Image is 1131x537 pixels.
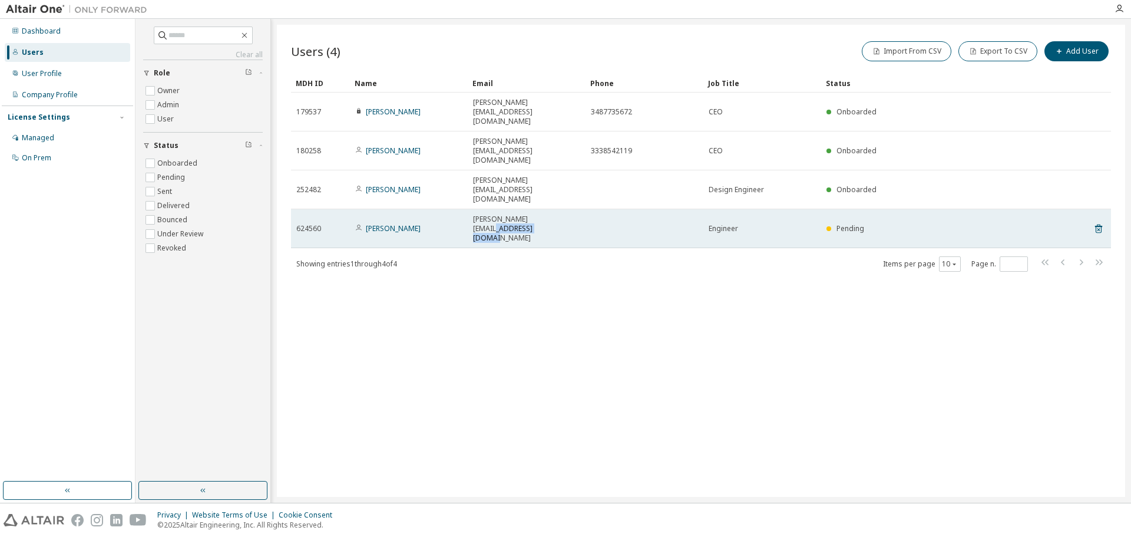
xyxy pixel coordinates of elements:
span: Users (4) [291,43,340,60]
span: [PERSON_NAME][EMAIL_ADDRESS][DOMAIN_NAME] [473,176,580,204]
button: Export To CSV [958,41,1037,61]
span: Clear filter [245,68,252,78]
label: Owner [157,84,182,98]
div: Dashboard [22,27,61,36]
img: altair_logo.svg [4,514,64,526]
span: 3338542119 [591,146,632,156]
span: 179537 [296,107,321,117]
a: [PERSON_NAME] [366,223,421,233]
img: instagram.svg [91,514,103,526]
button: Status [143,133,263,159]
span: Onboarded [836,107,877,117]
button: Import From CSV [862,41,951,61]
a: Clear all [143,50,263,60]
label: Delivered [157,199,192,213]
span: 252482 [296,185,321,195]
div: Cookie Consent [279,510,339,520]
div: Phone [590,74,699,93]
span: Clear filter [245,141,252,150]
button: Add User [1044,41,1109,61]
span: Design Engineer [709,185,764,195]
div: Job Title [708,74,816,93]
div: User Profile [22,69,62,78]
span: Onboarded [836,185,877,195]
span: Onboarded [836,146,877,156]
div: Users [22,48,44,57]
div: Company Profile [22,90,78,100]
span: 624560 [296,224,321,233]
span: [PERSON_NAME][EMAIL_ADDRESS][DOMAIN_NAME] [473,137,580,165]
div: License Settings [8,113,70,122]
div: Website Terms of Use [192,510,279,520]
label: Under Review [157,227,206,241]
span: Showing entries 1 through 4 of 4 [296,259,397,269]
span: CEO [709,146,723,156]
span: 180258 [296,146,321,156]
img: Altair One [6,4,153,15]
span: Items per page [883,256,961,272]
label: Revoked [157,241,188,255]
div: Privacy [157,510,192,520]
div: On Prem [22,153,51,163]
span: Pending [836,223,864,233]
label: Onboarded [157,156,200,170]
label: User [157,112,176,126]
div: Email [472,74,581,93]
a: [PERSON_NAME] [366,107,421,117]
a: [PERSON_NAME] [366,185,421,195]
img: facebook.svg [71,514,84,526]
div: MDH ID [296,74,345,93]
span: 3487735672 [591,107,632,117]
span: Engineer [709,224,738,233]
span: Page n. [971,256,1028,272]
label: Pending [157,170,187,185]
span: CEO [709,107,723,117]
button: Role [143,60,263,86]
p: © 2025 Altair Engineering, Inc. All Rights Reserved. [157,520,339,530]
label: Admin [157,98,181,112]
img: linkedin.svg [110,514,123,526]
label: Sent [157,185,174,199]
img: youtube.svg [130,514,147,526]
span: [PERSON_NAME][EMAIL_ADDRESS][DOMAIN_NAME] [473,215,580,243]
label: Bounced [157,213,190,227]
a: [PERSON_NAME] [366,146,421,156]
div: Status [826,74,1050,93]
button: 10 [942,259,958,269]
span: Role [154,68,170,78]
span: Status [154,141,178,150]
span: [PERSON_NAME][EMAIL_ADDRESS][DOMAIN_NAME] [473,98,580,126]
div: Managed [22,133,54,143]
div: Name [355,74,463,93]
